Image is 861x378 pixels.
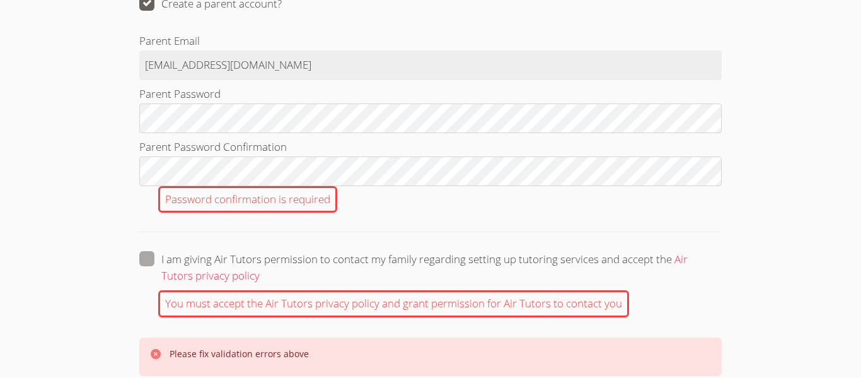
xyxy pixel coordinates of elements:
[139,86,221,101] span: Parent Password
[139,251,722,284] label: I am giving Air Tutors permission to contact my family regarding setting up tutoring services and...
[158,186,337,213] div: Password confirmation is required
[139,33,200,48] span: Parent Email
[161,252,688,283] a: Air Tutors privacy policy
[139,157,722,186] input: Parent Password ConfirmationPassword confirmation is required
[139,50,722,80] input: Parent Email
[158,290,629,317] div: You must accept the Air Tutors privacy policy and grant permission for Air Tutors to contact you
[139,103,722,133] input: Parent Password
[139,139,287,154] span: Parent Password Confirmation
[170,348,309,360] div: Please fix validation errors above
